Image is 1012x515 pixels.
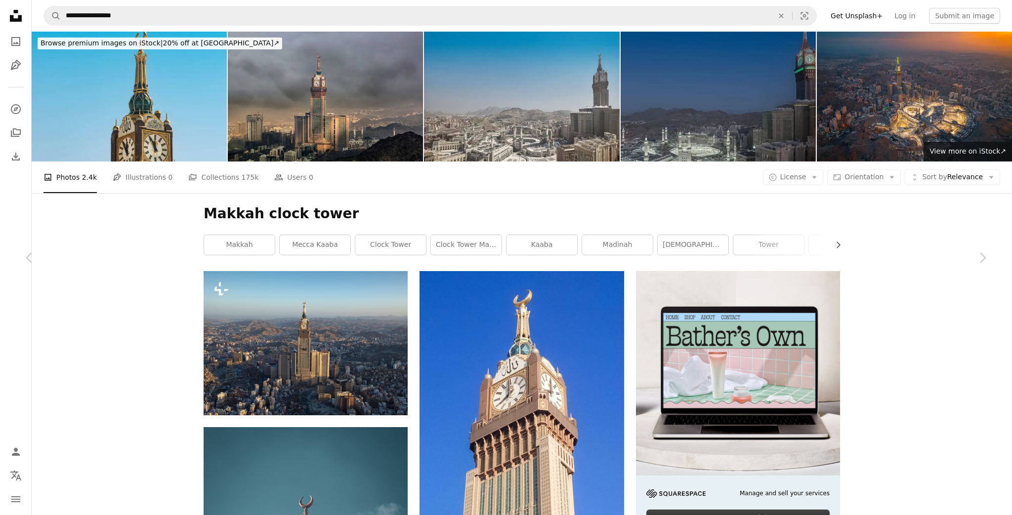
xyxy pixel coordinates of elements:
a: makkah [204,235,275,255]
a: kaaba [506,235,577,255]
a: Users 0 [274,161,313,193]
button: Sort byRelevance [905,169,1000,185]
button: Search Unsplash [44,6,61,25]
h1: Makkah clock tower [204,205,840,223]
span: 175k [241,172,258,183]
a: Collections [6,123,26,143]
a: Explore [6,99,26,119]
span: View more on iStock ↗ [929,147,1006,155]
a: Browse premium images on iStock|20% off at [GEOGRAPHIC_DATA]↗ [32,32,288,55]
button: License [763,169,824,185]
button: Clear [770,6,792,25]
form: Find visuals sitewide [43,6,817,26]
a: clock tower makkah [431,235,502,255]
img: Skyline with Abraj Al Bait (Royal Clock Tower Makkah) in Mecca, Saudi Arabia. [228,32,423,161]
a: Log in / Sign up [6,442,26,462]
a: View more on iStock↗ [924,142,1012,161]
a: madinah [582,235,653,255]
span: Orientation [844,173,884,181]
button: Orientation [827,169,901,185]
img: Masjid al-Haram, Islam's holiest Mosque in Makkah. [424,32,619,161]
a: Next [953,210,1012,305]
span: 0 [309,172,313,183]
span: Sort by [922,173,947,181]
a: Log in [888,8,921,24]
a: Download History [6,147,26,166]
span: Relevance [922,172,983,182]
a: madina [809,235,880,255]
a: Illustrations 0 [113,161,172,193]
span: Manage and sell your services [740,489,830,498]
a: mecca kaaba [280,235,350,255]
a: tower [733,235,804,255]
img: Night aerial of Mecca’s Grand Mosque and Abraj Al-Bait Clock Tower [817,32,1012,161]
span: 0 [169,172,173,183]
img: file-1705255347840-230a6ab5bca9image [646,489,706,498]
span: Browse premium images on iStock | [41,39,163,47]
a: clock tower [355,235,426,255]
img: The Clock Tower - Makkah [32,32,227,161]
a: a tall clock tower with a sky background [420,403,624,412]
button: Language [6,466,26,485]
img: An aerial view of the vibrant urban cityscape of Saudi Arabia, featuring a towering spire. [204,271,408,415]
button: scroll list to the right [829,235,840,255]
a: Collections 175k [188,161,258,193]
button: Menu [6,489,26,509]
img: The Kaaba and its surroundings [621,32,816,161]
img: file-1707883121023-8e3502977149image [636,271,840,475]
button: Visual search [793,6,816,25]
button: Submit an image [929,8,1000,24]
a: Get Unsplash+ [825,8,888,24]
a: An aerial view of the vibrant urban cityscape of Saudi Arabia, featuring a towering spire. [204,339,408,348]
a: Illustrations [6,55,26,75]
span: License [780,173,806,181]
span: 20% off at [GEOGRAPHIC_DATA] ↗ [41,39,279,47]
a: Photos [6,32,26,51]
a: [DEMOGRAPHIC_DATA] [658,235,728,255]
